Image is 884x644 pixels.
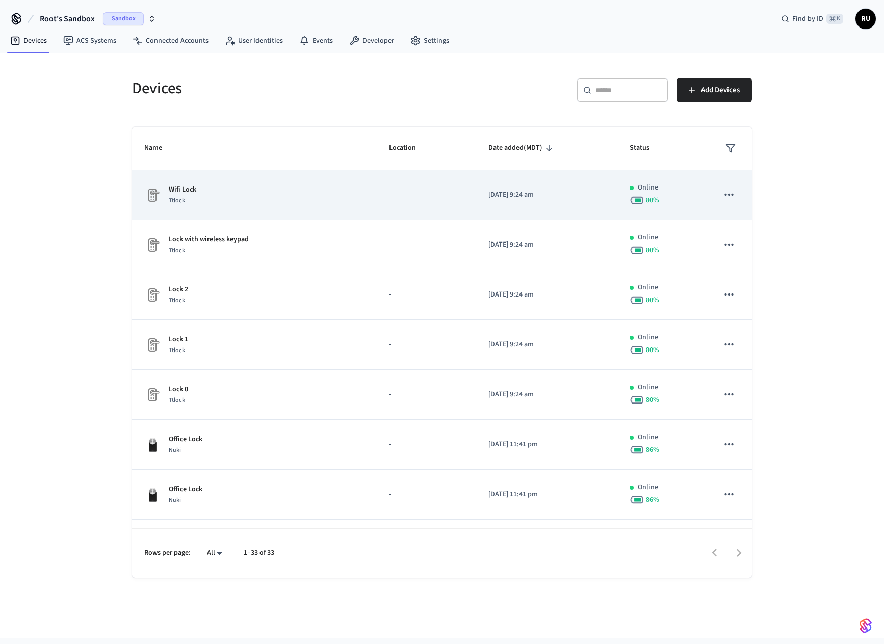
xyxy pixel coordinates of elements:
[169,484,202,495] p: Office Lock
[638,482,658,493] p: Online
[341,32,402,50] a: Developer
[169,246,185,255] span: Ttlock
[792,14,823,24] span: Find by ID
[638,382,658,393] p: Online
[144,187,161,203] img: Placeholder Lock Image
[144,487,161,503] img: Nuki Smart Lock 3.0 Pro Black, Front
[169,184,196,195] p: Wifi Lock
[144,387,161,403] img: Placeholder Lock Image
[488,389,605,400] p: [DATE] 9:24 am
[169,334,188,345] p: Lock 1
[103,12,144,25] span: Sandbox
[646,395,659,405] span: 80 %
[291,32,341,50] a: Events
[488,239,605,250] p: [DATE] 9:24 am
[638,432,658,443] p: Online
[646,245,659,255] span: 80 %
[646,195,659,205] span: 80 %
[169,234,249,245] p: Lock with wireless keypad
[389,439,464,450] p: -
[203,546,227,560] div: All
[124,32,217,50] a: Connected Accounts
[169,496,181,504] span: Nuki
[389,339,464,350] p: -
[826,14,843,24] span: ⌘ K
[389,239,464,250] p: -
[144,548,191,558] p: Rows per page:
[132,78,436,99] h5: Devices
[144,237,161,253] img: Placeholder Lock Image
[488,489,605,500] p: [DATE] 11:41 pm
[169,284,188,295] p: Lock 2
[40,13,95,25] span: Root's Sandbox
[488,190,605,200] p: [DATE] 9:24 am
[2,32,55,50] a: Devices
[402,32,457,50] a: Settings
[638,332,658,343] p: Online
[389,190,464,200] p: -
[55,32,124,50] a: ACS Systems
[169,384,188,395] p: Lock 0
[488,289,605,300] p: [DATE] 9:24 am
[169,196,185,205] span: Ttlock
[169,346,185,355] span: Ttlock
[144,140,175,156] span: Name
[389,140,429,156] span: Location
[169,446,181,454] span: Nuki
[646,345,659,355] span: 80 %
[488,339,605,350] p: [DATE] 9:24 am
[856,10,875,28] span: RU
[677,78,752,102] button: Add Devices
[244,548,274,558] p: 1–33 of 33
[144,337,161,353] img: Placeholder Lock Image
[646,495,659,505] span: 86 %
[389,289,464,300] p: -
[169,396,185,405] span: Ttlock
[855,9,876,29] button: RU
[638,282,658,293] p: Online
[488,439,605,450] p: [DATE] 11:41 pm
[169,296,185,305] span: Ttlock
[638,232,658,243] p: Online
[488,140,556,156] span: Date added(MDT)
[144,287,161,303] img: Placeholder Lock Image
[646,445,659,455] span: 86 %
[773,10,851,28] div: Find by ID⌘ K
[144,437,161,453] img: Nuki Smart Lock 3.0 Pro Black, Front
[860,618,872,634] img: SeamLogoGradient.69752ec5.svg
[630,140,663,156] span: Status
[169,434,202,445] p: Office Lock
[638,182,658,193] p: Online
[389,489,464,500] p: -
[217,32,291,50] a: User Identities
[389,389,464,400] p: -
[646,295,659,305] span: 80 %
[701,84,740,97] span: Add Devices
